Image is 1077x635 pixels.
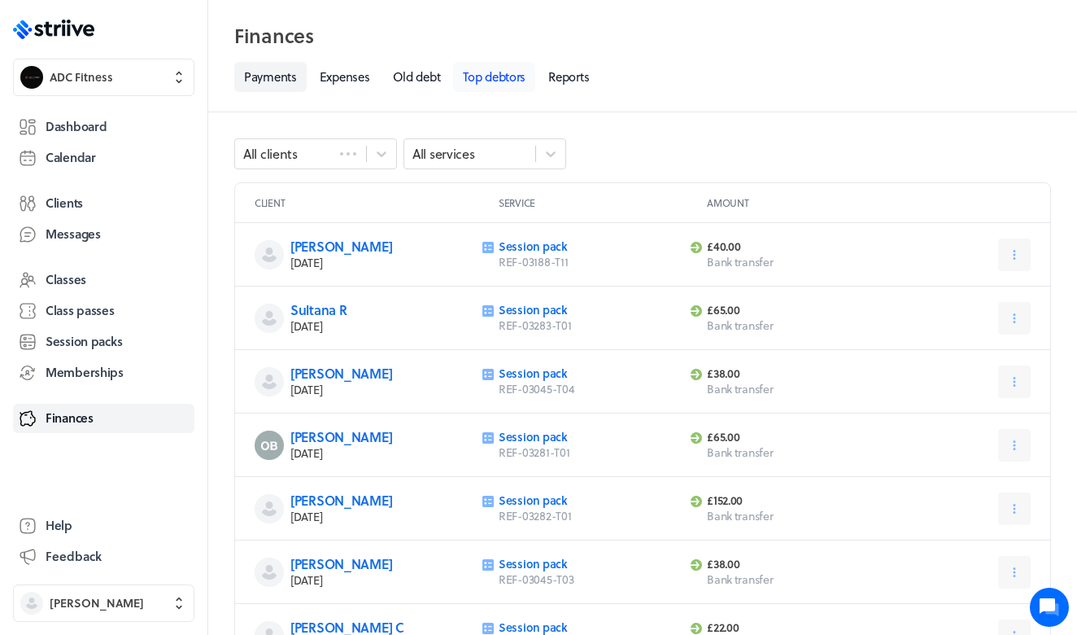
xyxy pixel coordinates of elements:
[707,430,858,444] p: £65.00
[499,555,568,572] a: Session pack
[46,333,122,350] span: Session packs
[290,427,392,446] a: [PERSON_NAME]
[707,381,858,397] p: Bank transfer
[46,302,115,319] span: Class passes
[46,271,86,288] span: Classes
[707,196,913,209] p: Amount
[24,108,301,160] h2: We're here to help. Ask us anything!
[499,571,681,588] p: REF-03045-T03
[707,254,858,270] p: Bank transfer
[46,226,101,243] span: Messages
[707,508,858,524] p: Bank transfer
[290,554,392,573] a: [PERSON_NAME]
[538,62,599,92] a: Reports
[46,195,83,212] span: Clients
[499,301,568,318] a: Session pack
[707,303,858,317] p: £65.00
[13,511,194,541] a: Help
[22,253,303,273] p: Find an answer quickly
[50,595,144,611] span: [PERSON_NAME]
[13,296,194,326] a: Class passes
[1030,588,1069,627] iframe: gist-messenger-bubble-iframe
[243,145,298,163] div: All clients
[290,445,473,462] p: [DATE]
[46,364,124,381] span: Memberships
[499,317,681,334] p: REF-03283-T01
[47,280,290,313] input: Search articles
[290,572,473,589] p: [DATE]
[13,542,194,571] button: Feedback
[707,557,858,571] p: £38.00
[105,199,195,212] span: New conversation
[13,358,194,388] a: Memberships
[499,254,681,270] p: REF-03188-T11
[290,491,392,510] a: [PERSON_NAME]
[707,239,858,254] p: £40.00
[46,517,72,534] span: Help
[13,327,194,357] a: Session packs
[234,20,1051,52] h2: Finances
[290,237,392,256] a: [PERSON_NAME]
[310,62,380,92] a: Expenses
[290,300,347,319] a: Sultana R
[707,317,858,334] p: Bank transfer
[20,66,43,89] img: ADC Fitness
[13,112,194,142] a: Dashboard
[707,571,858,588] p: Bank transfer
[707,493,858,508] p: £152.00
[290,318,473,335] p: [DATE]
[13,585,194,622] button: [PERSON_NAME]
[255,196,492,209] p: Client
[46,118,107,135] span: Dashboard
[13,59,194,96] button: ADC FitnessADC Fitness
[499,196,700,209] p: Service
[707,620,858,635] p: £22.00
[13,265,194,295] a: Classes
[46,409,94,427] span: Finances
[290,382,473,398] p: [DATE]
[499,238,568,255] a: Session pack
[383,62,451,92] a: Old debt
[499,444,681,461] p: REF-03281-T01
[234,62,307,92] a: Payments
[499,381,681,397] p: REF-03045-T04
[499,365,568,382] a: Session pack
[453,62,535,92] a: Top debtors
[255,431,284,460] img: Olivia Bramwell
[290,255,473,271] p: [DATE]
[707,366,858,381] p: £38.00
[13,189,194,218] a: Clients
[24,79,301,105] h1: Hi [PERSON_NAME]
[499,428,568,445] a: Session pack
[234,62,1051,92] nav: Tabs
[290,364,392,383] a: [PERSON_NAME]
[25,190,300,222] button: New conversation
[499,492,568,509] a: Session pack
[13,404,194,433] a: Finances
[50,69,113,85] span: ADC Fitness
[46,149,96,166] span: Calendar
[499,508,681,524] p: REF-03282-T01
[13,220,194,249] a: Messages
[13,143,194,173] a: Calendar
[707,444,858,461] p: Bank transfer
[46,548,102,565] span: Feedback
[290,509,473,525] p: [DATE]
[412,145,475,163] div: All services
